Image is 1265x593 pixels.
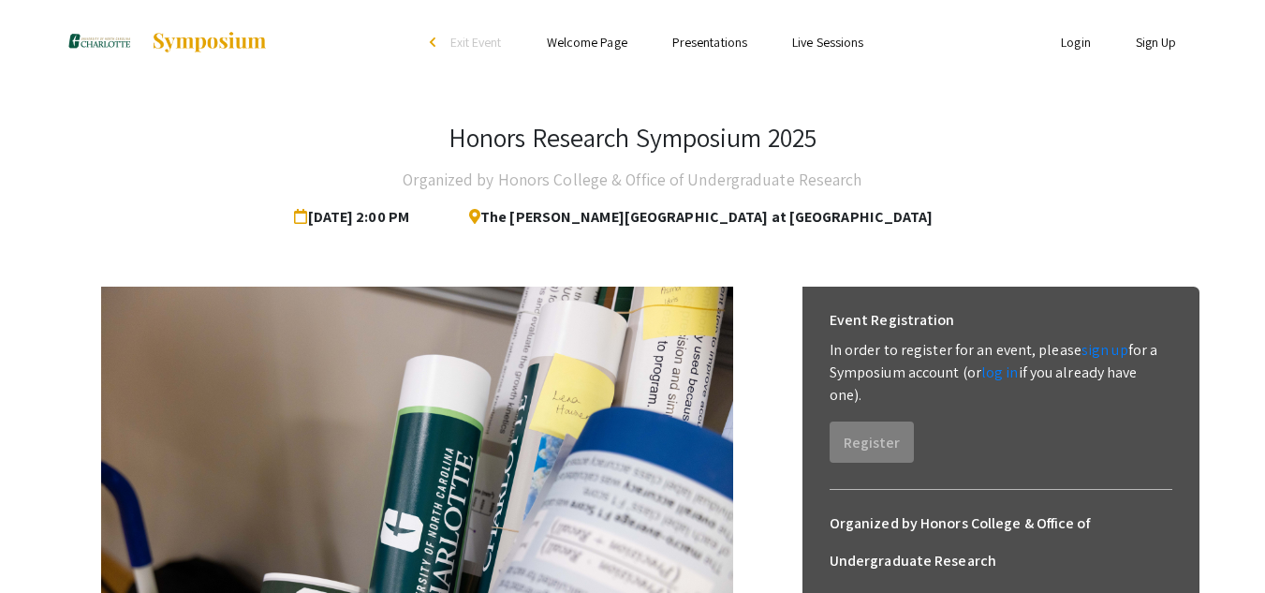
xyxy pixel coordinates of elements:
[1136,34,1177,51] a: Sign Up
[830,339,1172,407] p: In order to register for an event, please for a Symposium account (or if you already have one).
[547,34,627,51] a: Welcome Page
[981,363,1019,382] a: log in
[294,199,417,236] span: [DATE] 2:00 PM
[1061,34,1091,51] a: Login
[450,34,502,51] span: Exit Event
[430,37,441,48] div: arrow_back_ios
[672,34,747,51] a: Presentations
[66,19,132,66] img: Honors Research Symposium 2025
[449,122,816,154] h3: Honors Research Symposium 2025
[66,19,268,66] a: Honors Research Symposium 2025
[792,34,863,51] a: Live Sessions
[454,199,934,236] span: The [PERSON_NAME][GEOGRAPHIC_DATA] at [GEOGRAPHIC_DATA]
[830,422,914,463] button: Register
[830,302,955,339] h6: Event Registration
[151,31,268,53] img: Symposium by ForagerOne
[403,161,861,199] h4: Organized by Honors College & Office of Undergraduate Research
[830,505,1172,580] h6: Organized by Honors College & Office of Undergraduate Research
[1081,340,1128,360] a: sign up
